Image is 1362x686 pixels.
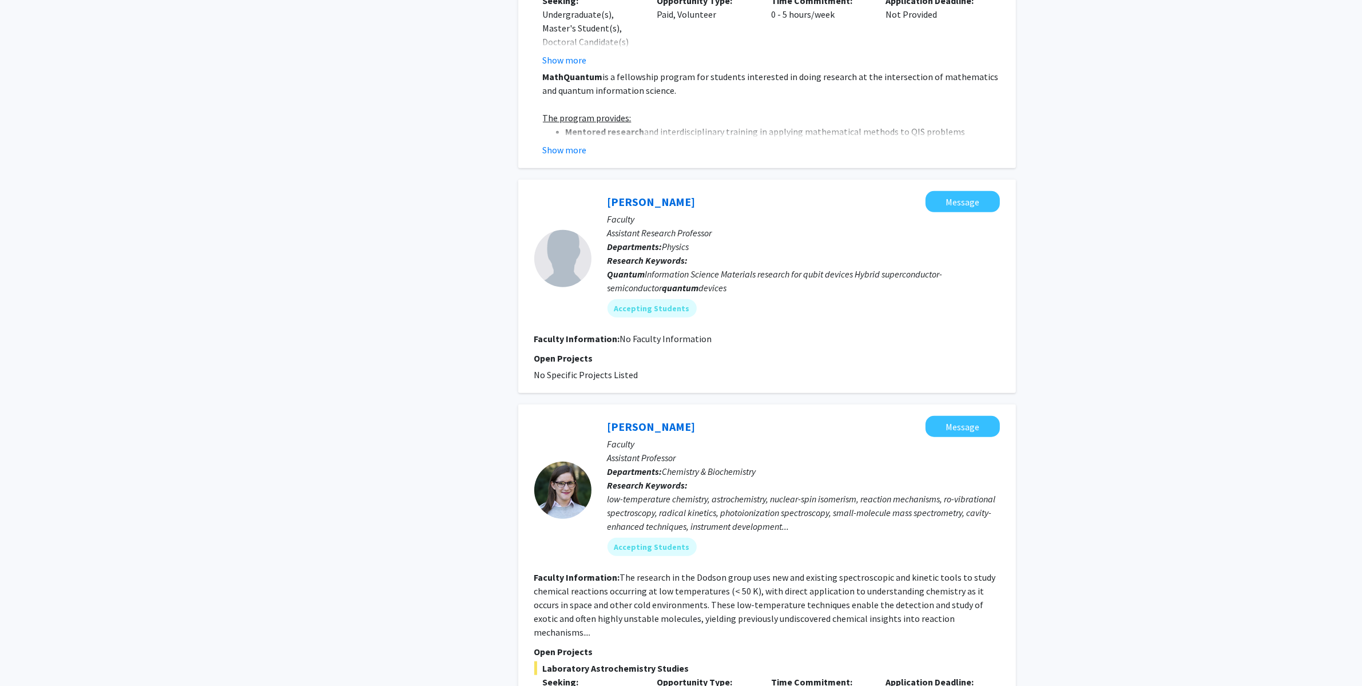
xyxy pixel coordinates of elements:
span: Chemistry & Biochemistry [662,466,756,477]
button: Show more [543,143,587,157]
p: Open Projects [534,645,1000,659]
strong: Mentored research [566,126,645,137]
button: Message Kasra Sardashti [926,191,1000,212]
div: Undergraduate(s), Master's Student(s), Doctoral Candidate(s) (PhD, MD, DMD, PharmD, etc.), Postdo... [543,7,640,117]
h3: Style [5,36,167,49]
u: The program provides: [543,112,632,124]
b: Departments: [607,466,662,477]
span: 16 px [14,80,32,89]
button: Show more [543,53,587,67]
b: Faculty Information: [534,333,620,344]
a: Back to Top [17,15,62,25]
label: Font Size [5,69,39,79]
b: Quantum [607,268,645,280]
b: Research Keywords: [607,255,688,266]
button: Message Leah Dodson [926,416,1000,437]
b: Departments: [607,241,662,252]
b: Faculty Information: [534,572,620,583]
div: Outline [5,5,167,15]
p: Assistant Research Professor [607,226,1000,240]
a: [PERSON_NAME] [607,419,696,434]
span: No Faculty Information [620,333,712,344]
li: and interdisciplinary training in applying mathematical methods to QIS problems [566,125,1000,138]
p: Faculty [607,212,1000,226]
p: Faculty [607,437,1000,451]
iframe: Chat [9,635,49,677]
span: No Specific Projects Listed [534,369,638,380]
p: Assistant Professor [607,451,1000,465]
mat-chip: Accepting Students [607,299,697,318]
div: Information Science Materials research for qubit devices Hybrid superconductor-semiconductor devices [607,267,1000,295]
span: Laboratory Astrochemistry Studies [534,661,1000,675]
mat-chip: Accepting Students [607,538,697,556]
fg-read-more: The research in the Dodson group uses new and existing spectroscopic and kinetic tools to study c... [534,572,996,638]
a: [PERSON_NAME] [607,195,696,209]
p: is a fellowship program for students interested in doing research at the intersection of mathemat... [543,70,1000,97]
span: Physics [662,241,689,252]
b: Research Keywords: [607,479,688,491]
strong: MathQuantum [543,71,603,82]
div: low-temperature chemistry, astrochemistry, nuclear-spin isomerism, reaction mechanisms, ro-vibrat... [607,492,1000,533]
p: Open Projects [534,351,1000,365]
b: quantum [662,282,699,294]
